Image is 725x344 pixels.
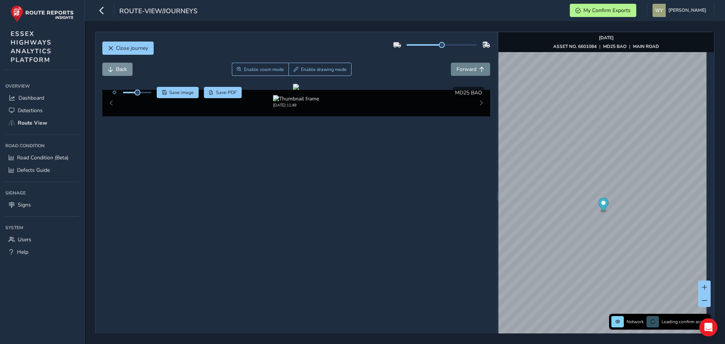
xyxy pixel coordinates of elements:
[244,66,284,73] span: Enable zoom mode
[662,319,708,325] span: Loading confirm assets
[102,63,133,76] button: Back
[232,63,289,76] button: Zoom
[18,119,47,126] span: Route View
[17,154,68,161] span: Road Condition (Beta)
[5,199,79,211] a: Signs
[553,43,659,49] div: | |
[5,140,79,151] div: Road Condition
[19,94,44,102] span: Dashboard
[451,63,490,76] button: Forward
[204,87,242,98] button: PDF
[102,42,154,55] button: Close journey
[5,92,79,104] a: Dashboard
[5,222,79,233] div: System
[5,117,79,129] a: Route View
[216,89,237,96] span: Save PDF
[11,5,74,22] img: rr logo
[157,87,199,98] button: Save
[652,4,709,17] button: [PERSON_NAME]
[599,35,614,41] strong: [DATE]
[116,66,127,73] span: Back
[583,7,631,14] span: My Confirm Exports
[18,236,31,243] span: Users
[18,107,43,114] span: Detections
[301,66,347,73] span: Enable drawing mode
[5,104,79,117] a: Detections
[273,95,319,102] img: Thumbnail frame
[5,151,79,164] a: Road Condition (Beta)
[5,187,79,199] div: Signage
[116,45,148,52] span: Close journey
[553,43,597,49] strong: ASSET NO. 6601084
[17,167,50,174] span: Defects Guide
[455,89,482,96] span: MD25 BAO
[668,4,706,17] span: [PERSON_NAME]
[570,4,636,17] button: My Confirm Exports
[5,80,79,92] div: Overview
[699,318,717,336] div: Open Intercom Messenger
[273,102,319,108] div: [DATE] 11:49
[5,246,79,258] a: Help
[652,4,666,17] img: diamond-layout
[119,6,197,17] span: route-view/journeys
[598,198,608,213] div: Map marker
[633,43,659,49] strong: MAIN ROAD
[603,43,626,49] strong: MD25 BAO
[288,63,352,76] button: Draw
[17,248,28,256] span: Help
[11,29,52,64] span: ESSEX HIGHWAYS ANALYTICS PLATFORM
[18,201,31,208] span: Signs
[5,164,79,176] a: Defects Guide
[169,89,194,96] span: Save image
[5,233,79,246] a: Users
[457,66,477,73] span: Forward
[626,319,644,325] span: Network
